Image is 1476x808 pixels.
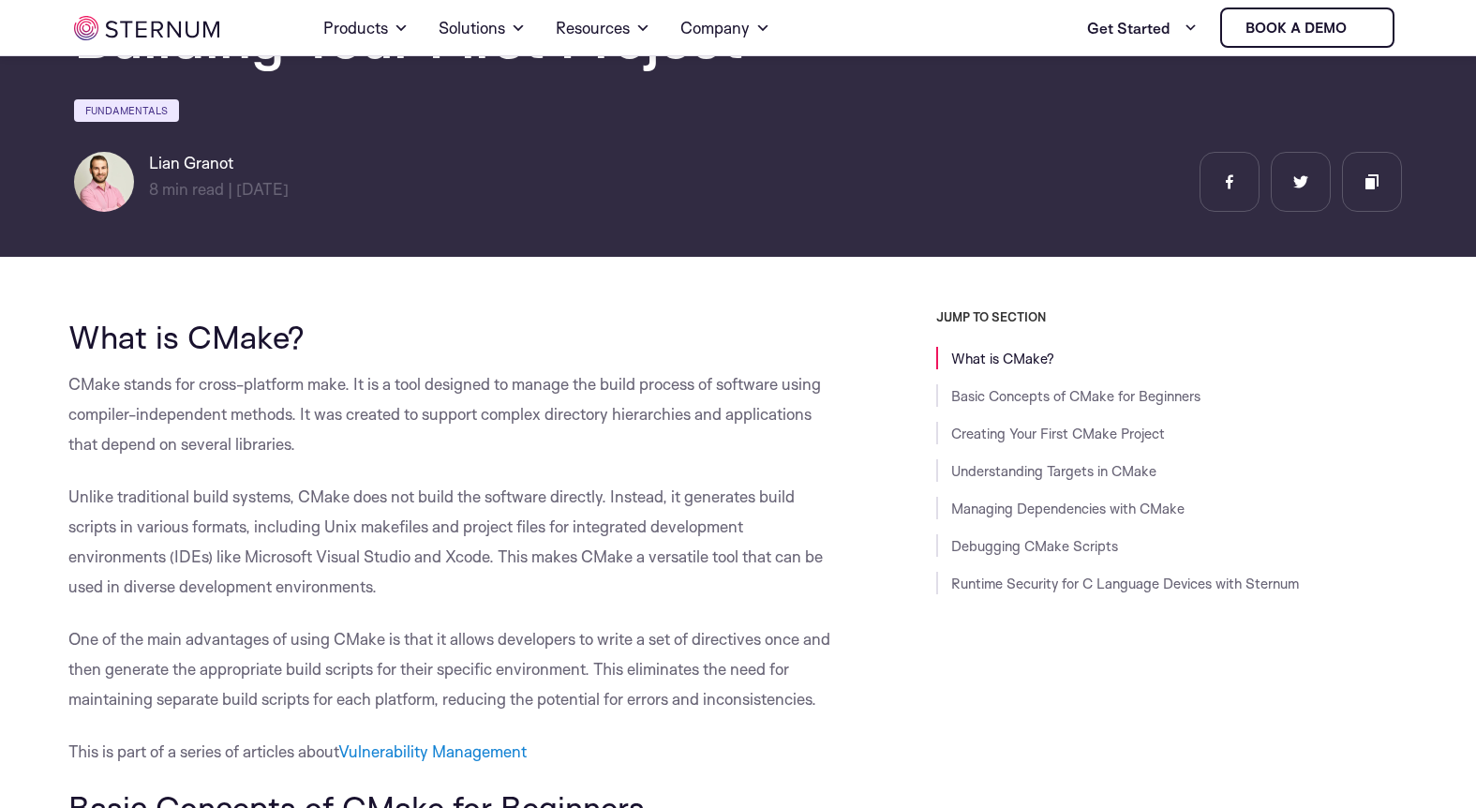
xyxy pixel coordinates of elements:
[74,152,134,212] img: Lian Granot
[68,482,842,602] p: Unlike traditional build systems, CMake does not build the software directly. Instead, it generat...
[149,179,158,199] span: 8
[236,179,289,199] span: [DATE]
[323,2,409,54] a: Products
[68,319,842,354] h2: What is CMake?
[149,179,232,199] span: min read |
[680,2,770,54] a: Company
[936,309,1418,324] h3: JUMP TO SECTION
[68,624,842,714] p: One of the main advantages of using CMake is that it allows developers to write a set of directiv...
[338,741,527,761] a: Vulnerability Management
[74,99,179,122] a: Fundamentals
[1354,21,1369,36] img: sternum iot
[74,16,219,40] img: sternum iot
[149,152,289,174] h6: Lian Granot
[68,741,527,761] span: This is part of a series of articles about
[1087,9,1198,47] a: Get Started
[556,2,650,54] a: Resources
[439,2,526,54] a: Solutions
[68,369,842,459] p: CMake stands for cross-platform make. It is a tool designed to manage the build process of softwa...
[1220,7,1394,48] a: Book a demo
